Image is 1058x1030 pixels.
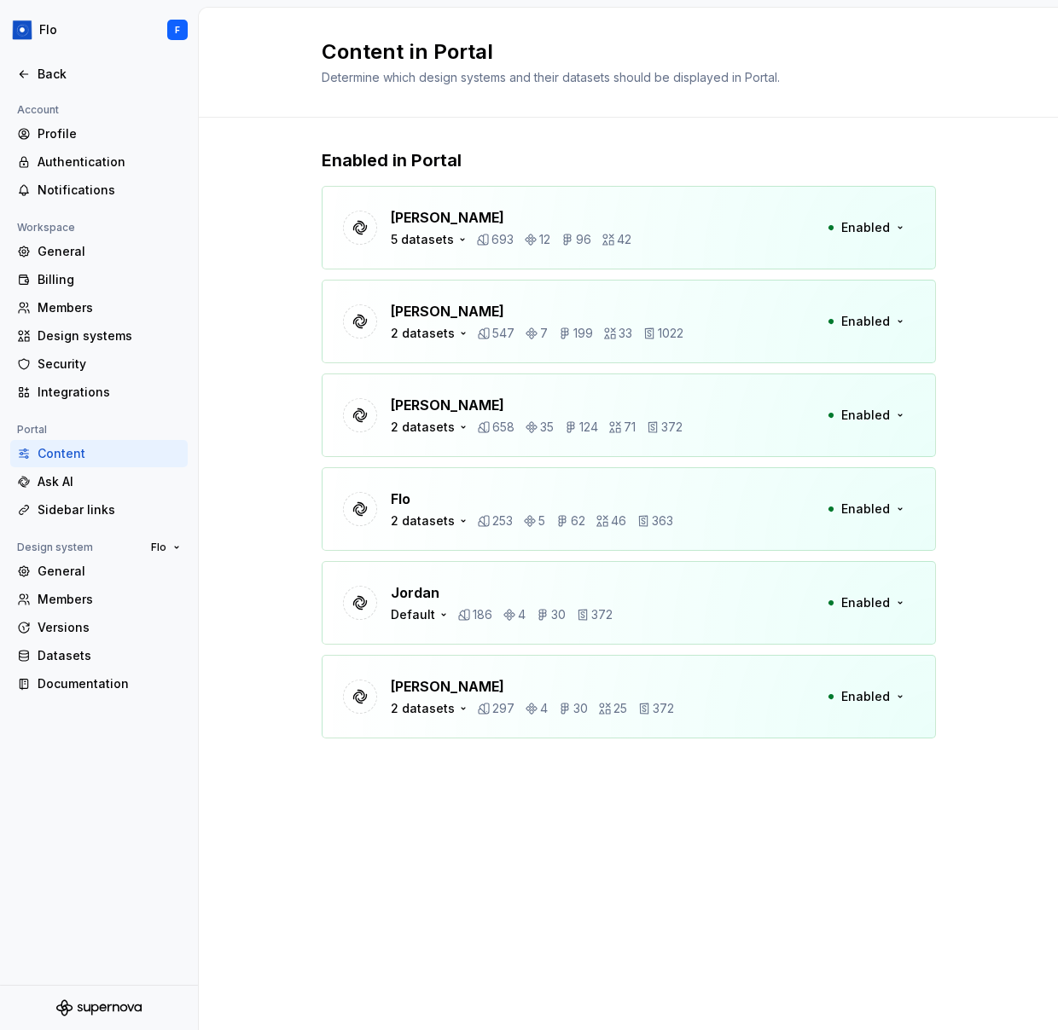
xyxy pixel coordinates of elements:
div: Datasets [38,647,181,664]
a: Notifications [10,176,188,204]
p: 693 [491,231,514,248]
p: 297 [492,700,514,717]
button: Enabled [817,681,915,712]
div: Notifications [38,182,181,199]
div: Design systems [38,327,181,344]
div: 2 datasets [391,419,455,436]
div: Integrations [38,384,181,401]
p: 35 [540,419,554,436]
div: Default [391,606,435,623]
a: General [10,558,188,585]
span: Enabled [841,501,890,518]
div: Portal [10,420,54,440]
a: Security [10,350,188,378]
button: Enabled [817,587,915,618]
div: Billing [38,271,181,288]
p: [PERSON_NAME] [391,301,683,321]
p: 25 [613,700,627,717]
div: Members [38,591,181,608]
p: Enabled in Portal [322,148,936,172]
div: Versions [38,619,181,636]
a: General [10,238,188,265]
p: 42 [617,231,631,248]
a: Content [10,440,188,467]
div: 2 datasets [391,512,455,529]
div: 5 datasets [391,231,454,248]
span: Enabled [841,219,890,236]
button: Enabled [817,400,915,431]
a: Profile [10,120,188,148]
div: Design system [10,537,100,558]
button: Enabled [817,306,915,337]
p: 547 [492,325,514,342]
a: Billing [10,266,188,293]
p: 363 [652,512,673,529]
p: 372 [591,606,613,623]
div: Account [10,100,66,120]
p: 4 [540,700,548,717]
a: Authentication [10,148,188,176]
span: Enabled [841,688,890,705]
p: 5 [538,512,545,529]
div: Content [38,445,181,462]
div: Profile [38,125,181,142]
p: Jordan [391,582,613,603]
p: [PERSON_NAME] [391,207,631,228]
span: Enabled [841,313,890,330]
div: General [38,243,181,260]
a: Design systems [10,322,188,350]
p: 30 [573,700,588,717]
p: 46 [611,512,626,529]
a: Versions [10,614,188,641]
p: 199 [573,325,593,342]
p: 124 [579,419,598,436]
a: Members [10,586,188,613]
p: 1022 [658,325,683,342]
p: 372 [653,700,674,717]
a: Sidebar links [10,496,188,524]
p: 7 [540,325,548,342]
div: Authentication [38,153,181,171]
a: Ask AI [10,468,188,495]
button: FloF [3,11,195,49]
div: Members [38,299,181,316]
div: General [38,563,181,580]
span: Enabled [841,594,890,611]
p: Flo [391,489,673,509]
p: 96 [576,231,591,248]
div: 2 datasets [391,700,455,717]
p: 4 [518,606,526,623]
p: 62 [571,512,585,529]
p: 253 [492,512,513,529]
p: 30 [551,606,566,623]
a: Members [10,294,188,321]
a: Back [10,61,188,88]
a: Documentation [10,670,188,697]
h2: Content in Portal [322,38,780,66]
a: Integrations [10,379,188,406]
div: Ask AI [38,473,181,490]
img: 049812b6-2877-400d-9dc9-987621144c16.png [12,20,32,40]
div: 2 datasets [391,325,455,342]
div: Back [38,66,181,83]
div: Workspace [10,217,82,238]
button: Enabled [817,212,915,243]
div: F [175,23,180,37]
button: Enabled [817,494,915,524]
span: Flo [151,541,166,554]
p: [PERSON_NAME] [391,676,674,697]
p: 372 [661,419,683,436]
p: 33 [619,325,632,342]
span: Enabled [841,407,890,424]
div: Sidebar links [38,501,181,518]
div: Security [38,356,181,373]
p: 71 [624,419,636,436]
svg: Supernova Logo [56,999,142,1016]
div: Flo [39,21,57,38]
span: Determine which design systems and their datasets should be displayed in Portal. [322,70,780,84]
a: Datasets [10,642,188,669]
div: Documentation [38,675,181,692]
p: 186 [473,606,492,623]
p: 658 [492,419,514,436]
